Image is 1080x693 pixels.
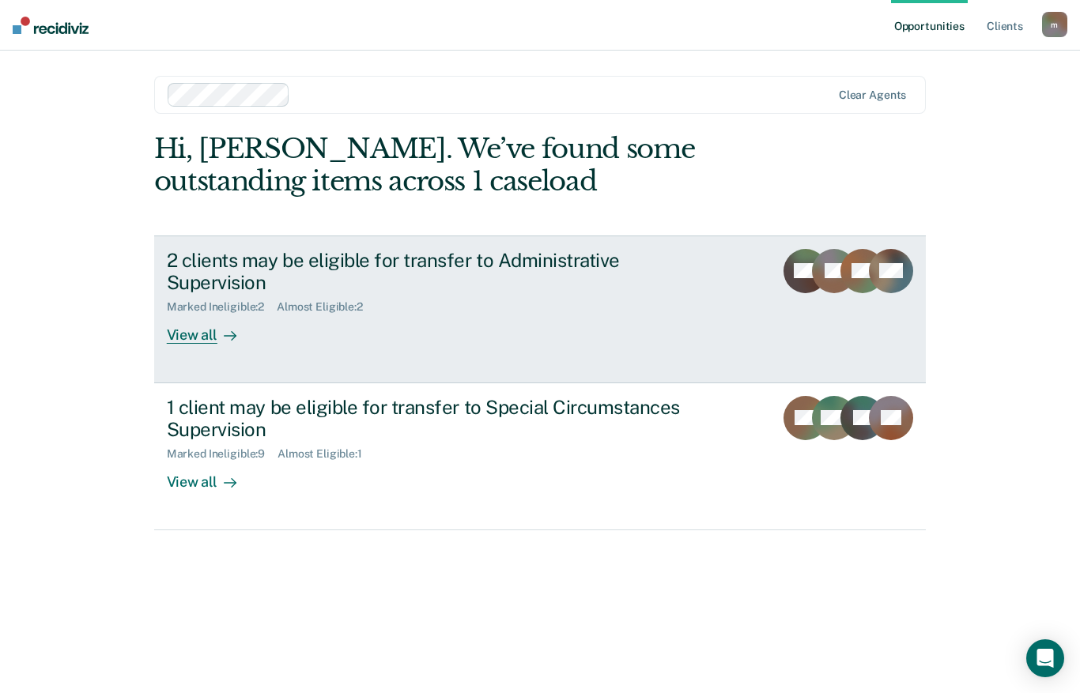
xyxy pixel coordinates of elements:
[167,300,277,314] div: Marked Ineligible : 2
[167,447,278,461] div: Marked Ineligible : 9
[167,396,722,442] div: 1 client may be eligible for transfer to Special Circumstances Supervision
[277,300,376,314] div: Almost Eligible : 2
[154,235,927,383] a: 2 clients may be eligible for transfer to Administrative SupervisionMarked Ineligible:2Almost Eli...
[1026,639,1064,677] div: Open Intercom Messenger
[167,249,722,295] div: 2 clients may be eligible for transfer to Administrative Supervision
[154,133,772,198] div: Hi, [PERSON_NAME]. We’ve found some outstanding items across 1 caseload
[13,17,89,34] img: Recidiviz
[167,461,255,492] div: View all
[1042,12,1067,37] button: m
[278,447,375,461] div: Almost Eligible : 1
[167,314,255,345] div: View all
[154,383,927,530] a: 1 client may be eligible for transfer to Special Circumstances SupervisionMarked Ineligible:9Almo...
[839,89,906,102] div: Clear agents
